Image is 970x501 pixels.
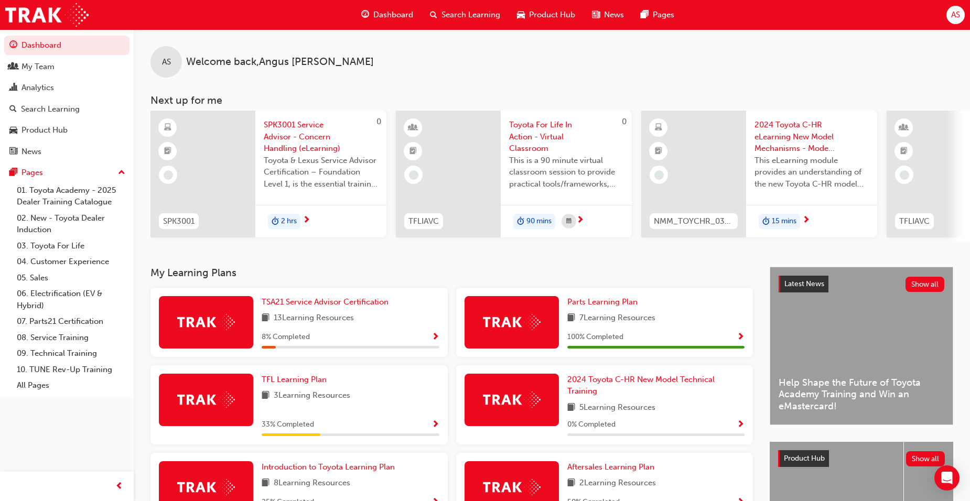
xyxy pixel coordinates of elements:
span: This is a 90 minute virtual classroom session to provide practical tools/frameworks, behaviours a... [509,155,623,190]
div: My Team [21,61,55,73]
span: News [604,9,624,21]
span: next-icon [576,216,584,225]
span: next-icon [303,216,310,225]
span: chart-icon [9,83,17,93]
span: TFLIAVC [899,215,930,227]
span: search-icon [9,105,17,114]
a: Dashboard [4,36,130,55]
span: Introduction to Toyota Learning Plan [262,462,395,472]
a: Introduction to Toyota Learning Plan [262,461,399,473]
a: Latest NewsShow allHelp Shape the Future of Toyota Academy Training and Win an eMastercard! [770,267,953,425]
span: Latest News [784,279,824,288]
span: Dashboard [373,9,413,21]
a: Parts Learning Plan [567,296,642,308]
a: 0TFLIAVCToyota For Life In Action - Virtual ClassroomThis is a 90 minute virtual classroom sessio... [396,111,632,237]
img: Trak [483,479,541,495]
a: 07. Parts21 Certification [13,313,130,330]
span: news-icon [9,147,17,157]
span: duration-icon [272,215,279,228]
span: guage-icon [361,8,369,21]
span: Search Learning [441,9,500,21]
span: learningRecordVerb_NONE-icon [164,170,173,180]
button: Show all [906,451,945,466]
span: 5 Learning Resources [579,401,655,415]
div: News [21,146,41,158]
a: News [4,142,130,161]
span: booktick-icon [409,145,417,158]
a: TSA21 Service Advisor Certification [262,296,393,308]
h3: My Learning Plans [150,267,753,279]
div: Product Hub [21,124,68,136]
span: Show Progress [432,333,439,342]
span: 0 % Completed [567,419,616,431]
img: Trak [483,391,541,408]
span: people-icon [9,62,17,72]
a: 04. Customer Experience [13,254,130,270]
span: Show Progress [737,420,745,430]
span: Toyota For Life In Action - Virtual Classroom [509,119,623,155]
a: Product HubShow all [778,450,945,467]
button: Show Progress [737,331,745,344]
span: TFLIAVC [408,215,439,227]
span: Pages [653,9,674,21]
span: learningRecordVerb_NONE-icon [900,170,909,180]
span: NMM_TOYCHR_032024_MODULE_1 [654,215,734,227]
a: guage-iconDashboard [353,4,422,26]
a: car-iconProduct Hub [509,4,584,26]
a: Product Hub [4,121,130,140]
a: 10. TUNE Rev-Up Training [13,362,130,378]
span: guage-icon [9,41,17,50]
a: 0SPK3001SPK3001 Service Advisor - Concern Handling (eLearning)Toyota & Lexus Service Advisor Cert... [150,111,386,237]
span: Welcome back , Angus [PERSON_NAME] [186,56,374,68]
span: 2 hrs [281,215,297,227]
a: 01. Toyota Academy - 2025 Dealer Training Catalogue [13,182,130,210]
a: 09. Technical Training [13,345,130,362]
span: book-icon [262,312,270,325]
div: Pages [21,167,43,179]
span: TSA21 Service Advisor Certification [262,297,389,307]
span: SPK3001 Service Advisor - Concern Handling (eLearning) [264,119,378,155]
span: news-icon [592,8,600,21]
button: AS [946,6,965,24]
span: 8 % Completed [262,331,310,343]
span: pages-icon [641,8,649,21]
span: Help Shape the Future of Toyota Academy Training and Win an eMastercard! [779,377,944,412]
span: 33 % Completed [262,419,314,431]
span: 2024 Toyota C-HR New Model Technical Training [567,375,715,396]
button: Show Progress [737,418,745,431]
span: TFL Learning Plan [262,375,327,384]
span: 0 [622,117,627,126]
span: SPK3001 [163,215,195,227]
span: prev-icon [115,480,123,493]
img: Trak [177,391,235,408]
a: Analytics [4,78,130,97]
span: 100 % Completed [567,331,623,343]
span: booktick-icon [900,145,908,158]
span: next-icon [802,216,810,225]
a: pages-iconPages [632,4,683,26]
span: learningResourceType_ELEARNING-icon [655,121,662,135]
span: book-icon [567,477,575,490]
a: 05. Sales [13,270,130,286]
span: 13 Learning Resources [274,312,354,325]
span: booktick-icon [655,145,662,158]
span: duration-icon [517,215,524,228]
span: Show Progress [737,333,745,342]
a: 02. New - Toyota Dealer Induction [13,210,130,238]
a: Search Learning [4,100,130,119]
span: Toyota & Lexus Service Advisor Certification – Foundation Level 1, is the essential training cour... [264,155,378,190]
button: Show Progress [432,418,439,431]
span: 8 Learning Resources [274,477,350,490]
button: DashboardMy TeamAnalyticsSearch LearningProduct HubNews [4,34,130,163]
span: car-icon [9,126,17,135]
span: Product Hub [784,454,825,463]
span: learningRecordVerb_NONE-icon [654,170,664,180]
button: Pages [4,163,130,182]
img: Trak [5,3,89,27]
span: car-icon [517,8,525,21]
span: 15 mins [772,215,796,227]
span: AS [162,56,171,68]
img: Trak [483,314,541,330]
span: Parts Learning Plan [567,297,638,307]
